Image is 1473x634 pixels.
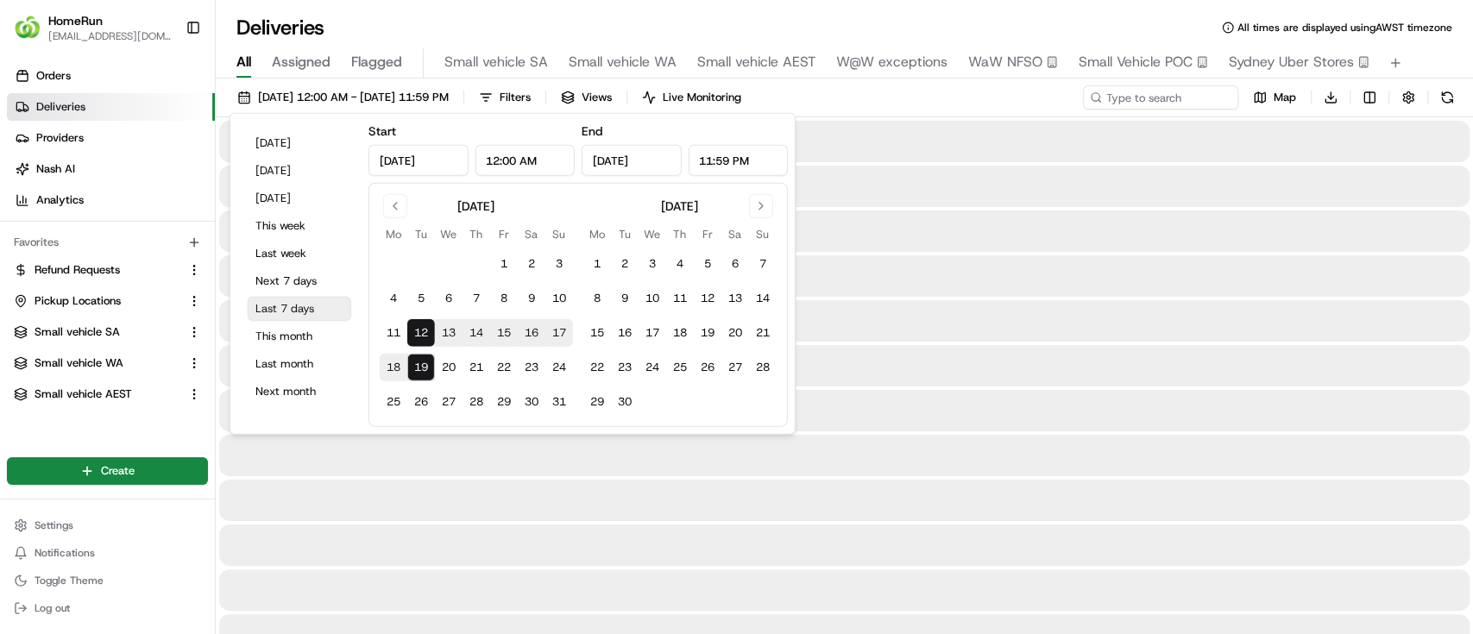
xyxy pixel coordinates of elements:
a: Small vehicle WA [14,355,180,371]
button: 25 [380,388,407,416]
a: Deliveries [7,93,215,121]
th: Friday [490,225,518,243]
button: 27 [721,354,749,381]
button: 21 [463,354,490,381]
button: 12 [694,285,721,312]
th: Wednesday [435,225,463,243]
button: 26 [694,354,721,381]
input: Type to search [1083,85,1238,110]
span: Settings [35,518,73,532]
button: HomeRun [48,12,103,29]
input: Time [688,145,788,176]
img: HomeRun [14,14,41,41]
span: Small vehicle AEST [697,52,815,72]
a: Nash AI [7,155,215,183]
th: Monday [380,225,407,243]
th: Tuesday [407,225,435,243]
button: 14 [749,285,777,312]
button: 5 [407,285,435,312]
button: [EMAIL_ADDRESS][DOMAIN_NAME] [48,29,172,43]
button: Go to next month [749,194,773,218]
button: Create [7,457,208,485]
button: 20 [435,354,463,381]
button: 28 [463,388,490,416]
button: [DATE] 12:00 AM - [DATE] 11:59 PM [230,85,456,110]
a: Refund Requests [14,262,180,278]
button: Go to previous month [383,194,407,218]
label: End [582,123,602,139]
button: 27 [435,388,463,416]
div: [DATE] [661,198,698,215]
th: Saturday [721,225,749,243]
button: 6 [721,250,749,278]
span: Small vehicle WA [35,355,123,371]
span: Live Monitoring [663,90,741,105]
span: Pickup Locations [35,293,121,309]
button: Refund Requests [7,256,208,284]
span: Log out [35,601,70,615]
button: 2 [518,250,545,278]
span: All times are displayed using AWST timezone [1237,21,1452,35]
span: Small Vehicle POC [1079,52,1193,72]
span: Flagged [351,52,402,72]
th: Saturday [518,225,545,243]
span: W@W exceptions [836,52,947,72]
span: Providers [36,130,84,146]
input: Time [475,145,575,176]
button: 16 [518,319,545,347]
button: 17 [639,319,666,347]
button: 5 [694,250,721,278]
button: Last month [248,352,351,376]
button: 30 [518,388,545,416]
span: Toggle Theme [35,574,104,587]
button: 9 [611,285,639,312]
button: 3 [545,250,573,278]
th: Monday [583,225,611,243]
button: 28 [749,354,777,381]
span: [DATE] 12:00 AM - [DATE] 11:59 PM [258,90,449,105]
button: 20 [721,319,749,347]
button: 24 [545,354,573,381]
button: Map [1245,85,1304,110]
button: 3 [639,250,666,278]
button: 7 [463,285,490,312]
button: 17 [545,319,573,347]
button: 13 [721,285,749,312]
span: Small vehicle AEST [35,386,132,402]
button: Next 7 days [248,269,351,293]
button: [DATE] [248,131,351,155]
button: 22 [490,354,518,381]
span: Notifications [35,546,95,560]
th: Sunday [749,225,777,243]
button: Last 7 days [248,297,351,321]
button: Filters [471,85,538,110]
button: Small vehicle AEST [7,380,208,408]
button: 24 [639,354,666,381]
button: HomeRunHomeRun[EMAIL_ADDRESS][DOMAIN_NAME] [7,7,179,48]
span: Small vehicle SA [444,52,548,72]
button: Views [553,85,620,110]
a: Small vehicle AEST [14,386,180,402]
button: 19 [694,319,721,347]
div: [DATE] [457,198,494,215]
button: 16 [611,319,639,347]
button: 11 [380,319,407,347]
button: 21 [749,319,777,347]
button: 9 [518,285,545,312]
button: 7 [749,250,777,278]
span: Filters [500,90,531,105]
button: 29 [583,388,611,416]
span: Refund Requests [35,262,120,278]
button: 15 [490,319,518,347]
span: Small vehicle SA [35,324,120,340]
button: Refresh [1435,85,1459,110]
button: 1 [583,250,611,278]
button: This week [248,214,351,238]
button: Settings [7,513,208,537]
button: [DATE] [248,159,351,183]
span: Nash AI [36,161,75,177]
th: Tuesday [611,225,639,243]
button: Live Monitoring [634,85,749,110]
